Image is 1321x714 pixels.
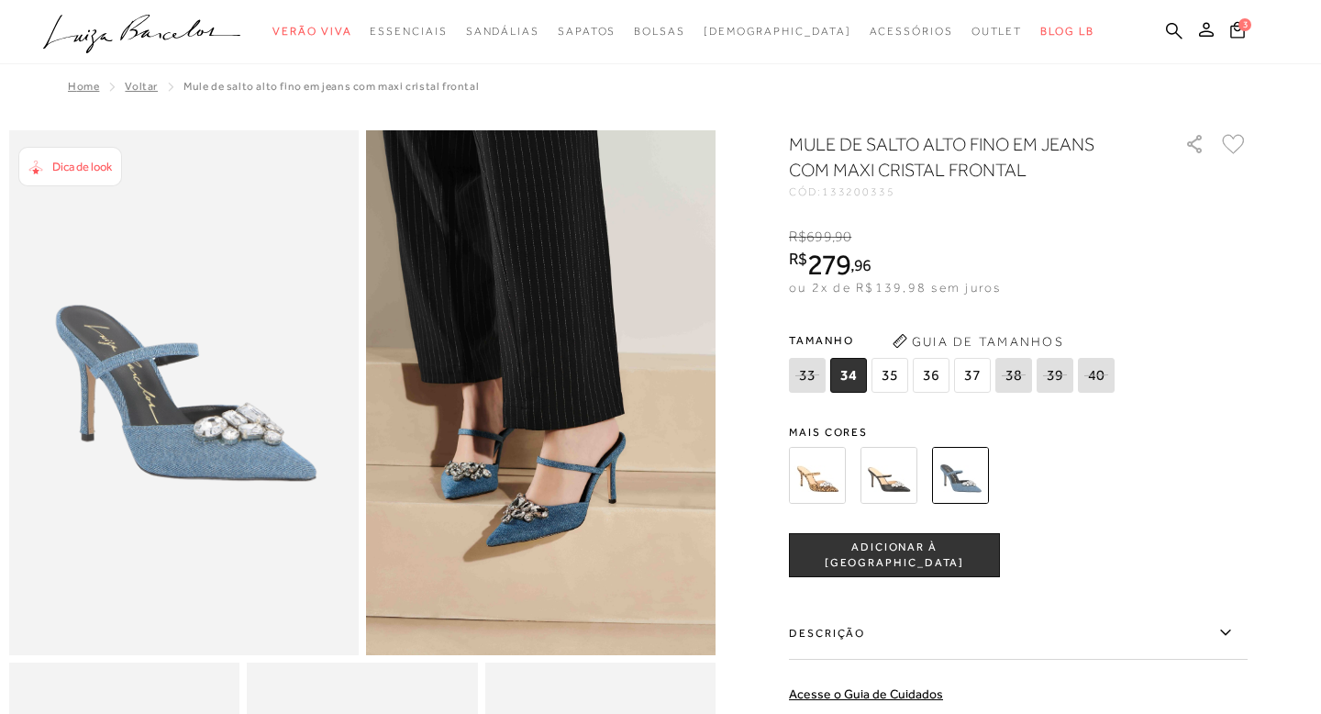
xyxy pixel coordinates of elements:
span: Sapatos [558,25,616,38]
span: 35 [871,358,908,393]
span: ou 2x de R$139,98 sem juros [789,280,1001,295]
img: MULE DE SALTO ALTO FINO EM JEANS COM MAXI CRISTAL FRONTAL [932,447,989,504]
span: 96 [854,255,871,274]
a: noSubCategoriesText [634,15,685,49]
a: noSubCategoriesText [370,15,447,49]
span: 34 [830,358,867,393]
img: MULE DE SALTO ALTO FINO EM COURO NOBUCK ONÇA COM MAXI CRISTAL FRONTAL [789,447,846,504]
span: [DEMOGRAPHIC_DATA] [704,25,851,38]
span: 3 [1238,18,1251,31]
span: Sandálias [466,25,539,38]
span: Acessórios [870,25,953,38]
a: noSubCategoriesText [870,15,953,49]
a: Acesse o Guia de Cuidados [789,686,943,701]
button: 3 [1225,20,1250,45]
a: Home [68,80,99,93]
span: 133200335 [822,185,895,198]
i: R$ [789,251,807,267]
a: BLOG LB [1040,15,1093,49]
a: noSubCategoriesText [272,15,351,49]
i: , [832,229,852,245]
span: Bolsas [634,25,685,38]
button: Guia de Tamanhos [886,327,1070,356]
i: R$ [789,229,806,245]
h1: MULE DE SALTO ALTO FINO EM JEANS COM MAXI CRISTAL FRONTAL [789,131,1133,183]
span: Essenciais [370,25,447,38]
span: Mais cores [789,427,1248,438]
div: CÓD: [789,186,1156,197]
span: Outlet [971,25,1023,38]
a: noSubCategoriesText [971,15,1023,49]
span: 40 [1078,358,1115,393]
a: Voltar [125,80,158,93]
a: noSubCategoriesText [466,15,539,49]
label: Descrição [789,607,1248,660]
i: , [850,257,871,273]
span: ADICIONAR À [GEOGRAPHIC_DATA] [790,540,999,572]
span: Dica de look [52,160,112,173]
span: 39 [1037,358,1073,393]
span: 37 [954,358,991,393]
span: 33 [789,358,826,393]
button: ADICIONAR À [GEOGRAPHIC_DATA] [789,533,1000,577]
span: 90 [835,229,851,245]
span: Verão Viva [272,25,351,38]
img: image [366,130,716,655]
img: MULE DE SALTO ALTO FINO EM COURO PRETO COM MAXI CRISTAL FRONTAL [860,447,917,504]
img: image [9,130,359,655]
span: 36 [913,358,949,393]
span: BLOG LB [1040,25,1093,38]
a: noSubCategoriesText [558,15,616,49]
span: 38 [995,358,1032,393]
a: noSubCategoriesText [704,15,851,49]
span: 279 [807,248,850,281]
span: 699 [806,229,831,245]
span: Tamanho [789,327,1119,354]
span: MULE DE SALTO ALTO FINO EM JEANS COM MAXI CRISTAL FRONTAL [183,80,479,93]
